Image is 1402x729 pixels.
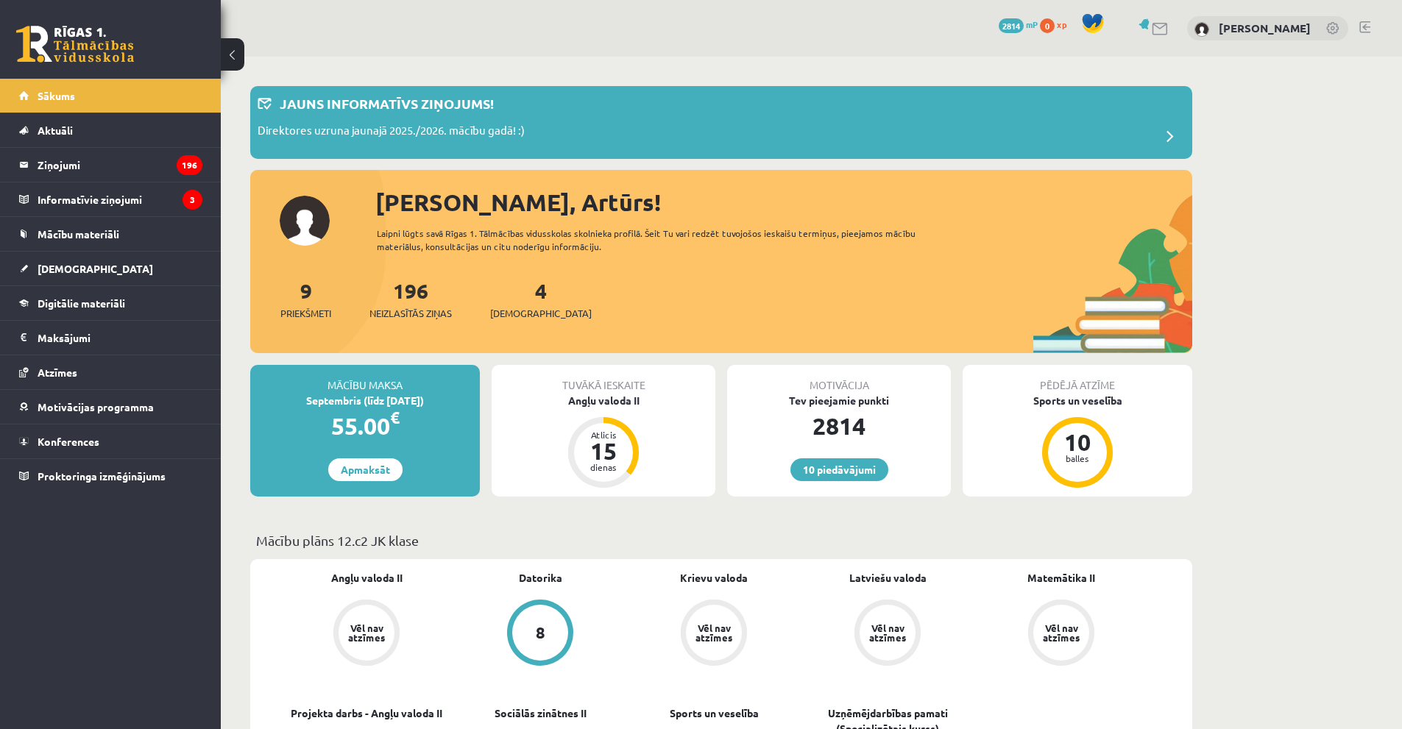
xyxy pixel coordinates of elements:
p: Mācību plāns 12.c2 JK klase [256,530,1186,550]
span: Proktoringa izmēģinājums [38,469,166,483]
a: Konferences [19,424,202,458]
div: Vēl nav atzīmes [867,623,908,642]
span: Atzīmes [38,366,77,379]
span: Konferences [38,435,99,448]
a: Vēl nav atzīmes [801,600,974,669]
legend: Ziņojumi [38,148,202,182]
div: Pēdējā atzīme [963,365,1192,393]
div: balles [1055,454,1100,463]
legend: Informatīvie ziņojumi [38,182,202,216]
a: Atzīmes [19,355,202,389]
div: Tuvākā ieskaite [492,365,715,393]
div: Angļu valoda II [492,393,715,408]
div: 8 [536,625,545,641]
a: Mācību materiāli [19,217,202,251]
span: 2814 [999,18,1024,33]
a: 8 [453,600,627,669]
p: Direktores uzruna jaunajā 2025./2026. mācību gadā! :) [258,122,525,143]
a: Angļu valoda II Atlicis 15 dienas [492,393,715,490]
div: Vēl nav atzīmes [1041,623,1082,642]
a: Rīgas 1. Tālmācības vidusskola [16,26,134,63]
span: Motivācijas programma [38,400,154,413]
div: Laipni lūgts savā Rīgas 1. Tālmācības vidusskolas skolnieka profilā. Šeit Tu vari redzēt tuvojošo... [377,227,942,253]
a: Vēl nav atzīmes [974,600,1148,669]
a: Sports un veselība [670,705,759,721]
a: Apmaksāt [328,458,403,481]
a: 2814 mP [999,18,1038,30]
a: Sākums [19,79,202,113]
span: Neizlasītās ziņas [369,306,452,321]
a: Sociālās zinātnes II [495,705,587,721]
div: Vēl nav atzīmes [693,623,734,642]
div: 15 [581,439,626,463]
a: 10 piedāvājumi [790,458,888,481]
img: Artūrs Veģeris [1194,22,1209,37]
p: Jauns informatīvs ziņojums! [280,93,494,113]
i: 196 [177,155,202,175]
div: Motivācija [727,365,951,393]
span: € [390,407,400,428]
span: xp [1057,18,1066,30]
span: Mācību materiāli [38,227,119,241]
a: Aktuāli [19,113,202,147]
a: Latviešu valoda [849,570,927,586]
span: Sākums [38,89,75,102]
div: Vēl nav atzīmes [346,623,387,642]
div: Septembris (līdz [DATE]) [250,393,480,408]
a: 4[DEMOGRAPHIC_DATA] [490,277,592,321]
a: Vēl nav atzīmes [627,600,801,669]
div: 55.00 [250,408,480,444]
a: Sports un veselība 10 balles [963,393,1192,490]
div: Atlicis [581,430,626,439]
div: Mācību maksa [250,365,480,393]
a: [PERSON_NAME] [1219,21,1311,35]
legend: Maksājumi [38,321,202,355]
a: Digitālie materiāli [19,286,202,320]
div: [PERSON_NAME], Artūrs! [375,185,1192,220]
a: 196Neizlasītās ziņas [369,277,452,321]
i: 3 [183,190,202,210]
div: Sports un veselība [963,393,1192,408]
div: dienas [581,463,626,472]
a: 9Priekšmeti [280,277,331,321]
div: Tev pieejamie punkti [727,393,951,408]
a: Krievu valoda [680,570,748,586]
span: Digitālie materiāli [38,296,125,310]
a: Informatīvie ziņojumi3 [19,182,202,216]
span: mP [1026,18,1038,30]
span: Priekšmeti [280,306,331,321]
a: Angļu valoda II [331,570,403,586]
a: Ziņojumi196 [19,148,202,182]
a: Projekta darbs - Angļu valoda II [291,705,442,721]
a: Proktoringa izmēģinājums [19,459,202,493]
a: Datorika [519,570,562,586]
a: Vēl nav atzīmes [280,600,453,669]
a: [DEMOGRAPHIC_DATA] [19,252,202,285]
span: 0 [1040,18,1055,33]
a: 0 xp [1040,18,1074,30]
span: [DEMOGRAPHIC_DATA] [38,262,153,275]
div: 10 [1055,430,1100,454]
div: 2814 [727,408,951,444]
span: Aktuāli [38,124,73,137]
a: Matemātika II [1027,570,1095,586]
a: Maksājumi [19,321,202,355]
span: [DEMOGRAPHIC_DATA] [490,306,592,321]
a: Jauns informatīvs ziņojums! Direktores uzruna jaunajā 2025./2026. mācību gadā! :) [258,93,1185,152]
a: Motivācijas programma [19,390,202,424]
